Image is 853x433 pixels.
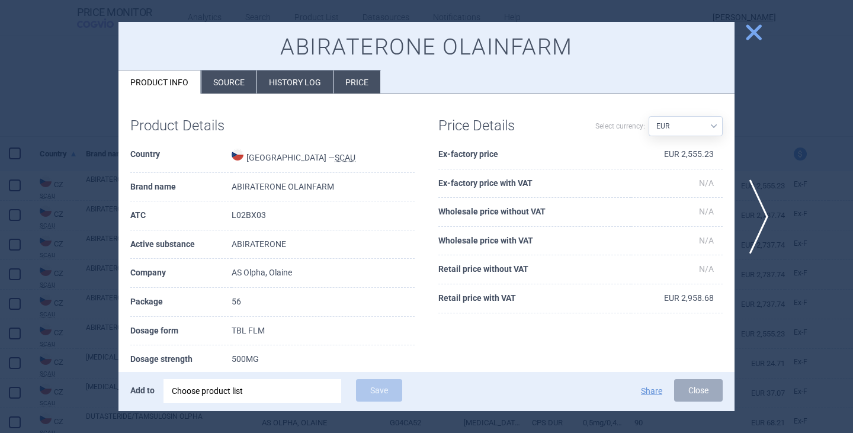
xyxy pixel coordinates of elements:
[595,116,645,136] label: Select currency:
[232,230,415,259] td: ABIRATERONE
[232,288,415,317] td: 56
[118,70,201,94] li: Product info
[699,178,714,188] span: N/A
[130,117,272,134] h1: Product Details
[335,153,355,162] abbr: SCAU — List of reimbursed medicinal products published by the State Institute for Drug Control, C...
[232,140,415,173] td: [GEOGRAPHIC_DATA] —
[130,140,232,173] th: Country
[130,173,232,202] th: Brand name
[699,264,714,274] span: N/A
[232,173,415,202] td: ABIRATERONE OLAINFARM
[232,345,415,374] td: 500MG
[641,387,662,395] button: Share
[674,379,723,402] button: Close
[438,198,631,227] th: Wholesale price without VAT
[201,70,256,94] li: Source
[163,379,341,403] div: Choose product list
[232,317,415,346] td: TBL FLM
[232,201,415,230] td: L02BX03
[130,379,155,402] p: Add to
[232,259,415,288] td: AS Olpha, Olaine
[356,379,402,402] button: Save
[130,230,232,259] th: Active substance
[232,149,243,161] img: Czech Republic
[130,317,232,346] th: Dosage form
[130,345,232,374] th: Dosage strength
[130,201,232,230] th: ATC
[631,284,723,313] td: EUR 2,958.68
[130,34,723,61] h1: ABIRATERONE OLAINFARM
[130,288,232,317] th: Package
[699,236,714,245] span: N/A
[438,117,581,134] h1: Price Details
[631,140,723,169] td: EUR 2,555.23
[257,70,333,94] li: History log
[438,140,631,169] th: Ex-factory price
[438,284,631,313] th: Retail price with VAT
[172,379,333,403] div: Choose product list
[438,227,631,256] th: Wholesale price with VAT
[699,207,714,216] span: N/A
[333,70,380,94] li: Price
[130,259,232,288] th: Company
[438,255,631,284] th: Retail price without VAT
[438,169,631,198] th: Ex-factory price with VAT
